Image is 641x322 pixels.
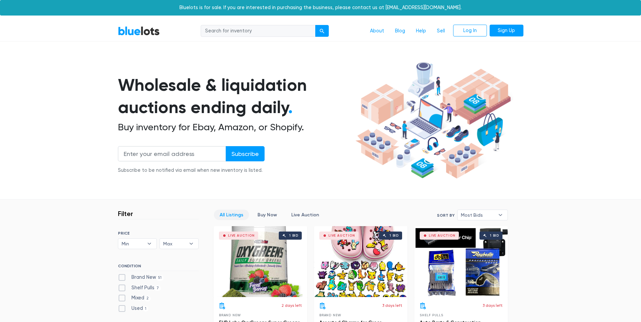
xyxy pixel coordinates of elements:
div: 1 bid [390,234,399,237]
h3: Filter [118,210,133,218]
label: Mixed [118,294,151,302]
a: Live Auction 1 bid [414,226,508,297]
b: ▾ [184,239,198,249]
span: 51 [156,275,164,280]
a: About [365,25,390,37]
div: 1 bid [490,234,499,237]
span: Brand New [319,313,341,317]
div: 1 bid [289,234,298,237]
label: Used [118,305,149,312]
a: BlueLots [118,26,160,36]
p: 3 days left [382,302,402,308]
a: Buy Now [252,210,283,220]
b: ▾ [142,239,156,249]
span: Most Bids [461,210,495,220]
a: Sign Up [490,25,523,37]
span: 7 [154,286,161,291]
h6: CONDITION [118,264,199,271]
a: Log In [453,25,487,37]
label: Shelf Pulls [118,284,161,292]
div: Subscribe to be notified via email when new inventory is listed. [118,167,265,174]
div: Live Auction [228,234,255,237]
p: 3 days left [483,302,502,308]
a: Blog [390,25,411,37]
a: Live Auction 1 bid [314,226,408,297]
span: . [288,97,293,117]
p: 2 days left [281,302,302,308]
div: Live Auction [429,234,455,237]
h6: PRICE [118,231,199,236]
a: Help [411,25,432,37]
img: hero-ee84e7d0318cb26816c560f6b4441b76977f77a177738b4e94f68c95b2b83dbb.png [353,59,513,182]
h1: Wholesale & liquidation auctions ending daily [118,74,353,119]
span: Min [122,239,144,249]
label: Brand New [118,274,164,281]
a: All Listings [214,210,249,220]
span: Max [163,239,186,249]
input: Subscribe [226,146,265,161]
a: Live Auction 1 bid [214,226,307,297]
span: 2 [144,296,151,301]
div: Live Auction [328,234,355,237]
span: Shelf Pulls [420,313,443,317]
span: Brand New [219,313,241,317]
a: Sell [432,25,450,37]
b: ▾ [493,210,508,220]
a: Live Auction [286,210,325,220]
h2: Buy inventory for Ebay, Amazon, or Shopify. [118,122,353,133]
input: Search for inventory [201,25,316,37]
label: Sort By [437,212,454,218]
input: Enter your email address [118,146,226,161]
span: 1 [143,306,149,312]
